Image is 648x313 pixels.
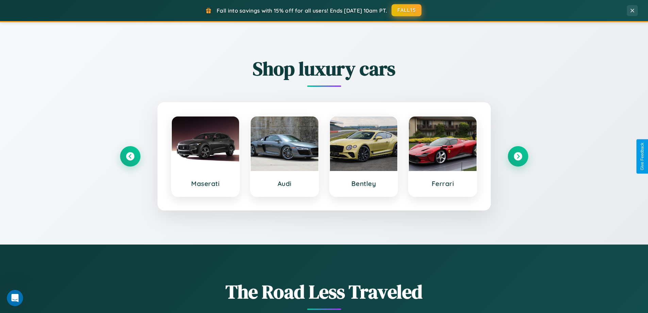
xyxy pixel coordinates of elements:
h3: Ferrari [416,179,470,188]
h2: Shop luxury cars [120,56,528,82]
h1: The Road Less Traveled [120,279,528,305]
span: Fall into savings with 15% off for all users! Ends [DATE] 10am PT. [217,7,387,14]
h3: Maserati [179,179,233,188]
h3: Audi [257,179,312,188]
button: FALL15 [392,4,421,16]
iframe: Intercom live chat [7,290,23,306]
div: Give Feedback [640,143,645,170]
h3: Bentley [337,179,391,188]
